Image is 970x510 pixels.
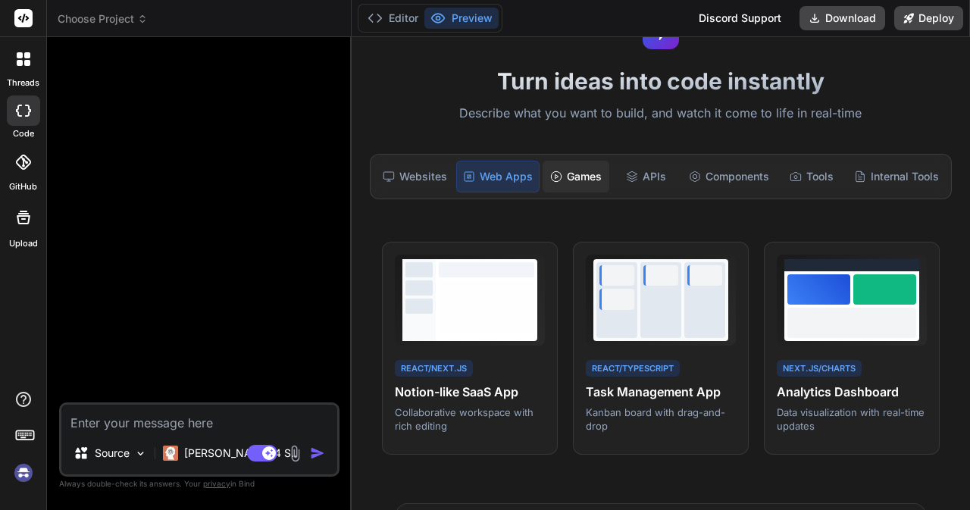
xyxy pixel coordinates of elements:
p: Source [95,446,130,461]
label: code [13,127,34,140]
img: Pick Models [134,447,147,460]
img: attachment [286,445,304,462]
div: React/Next.js [395,360,473,377]
p: Always double-check its answers. Your in Bind [59,477,339,491]
span: privacy [203,479,230,488]
button: Download [799,6,885,30]
div: Games [543,161,609,192]
div: APIs [612,161,679,192]
h4: Analytics Dashboard [777,383,927,401]
p: Data visualization with real-time updates [777,405,927,433]
div: Tools [778,161,845,192]
h4: Notion-like SaaS App [395,383,545,401]
span: Choose Project [58,11,148,27]
div: Internal Tools [848,161,945,192]
button: Preview [424,8,499,29]
p: Collaborative workspace with rich editing [395,405,545,433]
div: Next.js/Charts [777,360,862,377]
label: Upload [9,237,38,250]
p: Describe what you want to build, and watch it come to life in real-time [361,104,961,124]
img: Claude 4 Sonnet [163,446,178,461]
h1: Turn ideas into code instantly [361,67,961,95]
p: Kanban board with drag-and-drop [586,405,736,433]
div: Components [683,161,775,192]
div: Websites [377,161,453,192]
label: GitHub [9,180,37,193]
img: signin [11,460,36,486]
div: React/TypeScript [586,360,680,377]
img: icon [310,446,325,461]
div: Web Apps [456,161,540,192]
button: Editor [361,8,424,29]
button: Deploy [894,6,963,30]
h4: Task Management App [586,383,736,401]
label: threads [7,77,39,89]
p: [PERSON_NAME] 4 S.. [184,446,297,461]
div: Discord Support [690,6,790,30]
